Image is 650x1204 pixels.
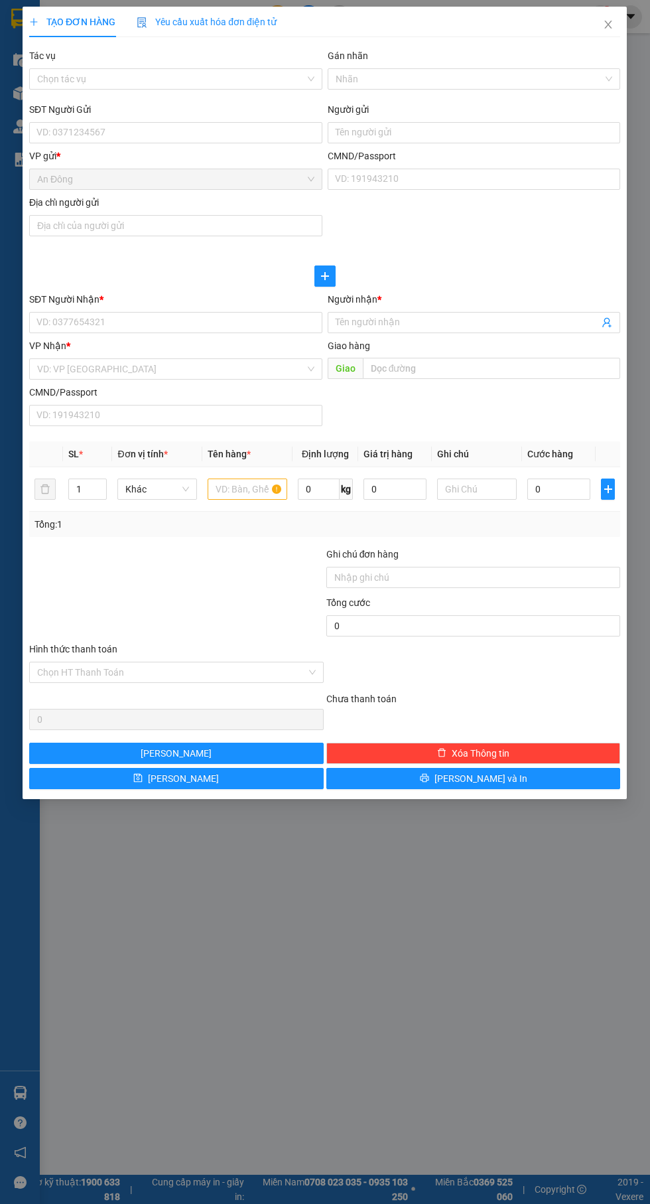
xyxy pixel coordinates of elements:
[29,102,322,117] div: SĐT Người Gửi
[420,773,429,784] span: printer
[326,597,370,608] span: Tổng cước
[29,292,322,307] div: SĐT Người Nhận
[315,271,335,281] span: plus
[452,746,509,761] span: Xóa Thông tin
[328,340,370,351] span: Giao hàng
[29,195,322,210] div: Địa chỉ người gửi
[363,449,413,459] span: Giá trị hàng
[328,292,621,307] div: Người nhận
[325,692,622,706] div: Chưa thanh toán
[29,17,38,27] span: plus
[437,479,517,500] input: Ghi Chú
[314,265,336,287] button: plus
[326,743,621,764] button: deleteXóa Thông tin
[29,743,324,764] button: [PERSON_NAME]
[328,358,363,379] span: Giao
[604,19,614,30] span: close
[29,17,115,27] span: TẠO ĐƠN HÀNG
[602,484,615,494] span: plus
[149,771,220,786] span: [PERSON_NAME]
[29,215,322,236] input: Địa chỉ của người gửi
[363,479,426,500] input: 0
[37,169,314,189] span: An Đông
[141,746,212,761] span: [PERSON_NAME]
[602,317,613,328] span: user-add
[527,449,573,459] span: Cước hàng
[137,17,277,27] span: Yêu cầu xuất hóa đơn điện tử
[208,449,251,459] span: Tên hàng
[34,479,56,500] button: delete
[437,748,446,759] span: delete
[302,449,349,459] span: Định lượng
[29,149,322,163] div: VP gửi
[328,50,368,61] label: Gán nhãn
[590,7,627,44] button: Close
[328,102,621,117] div: Người gửi
[137,17,147,28] img: icon
[126,479,190,499] span: Khác
[29,50,56,61] label: Tác vụ
[434,771,527,786] span: [PERSON_NAME] và In
[340,479,353,500] span: kg
[69,449,80,459] span: SL
[601,479,616,500] button: plus
[34,517,325,532] div: Tổng: 1
[326,549,399,560] label: Ghi chú đơn hàng
[29,768,324,789] button: save[PERSON_NAME]
[29,385,322,400] div: CMND/Passport
[326,567,621,588] input: Ghi chú đơn hàng
[328,149,621,163] div: CMND/Passport
[134,773,143,784] span: save
[29,644,117,654] label: Hình thức thanh toán
[432,441,522,467] th: Ghi chú
[208,479,288,500] input: VD: Bàn, Ghế
[363,358,621,379] input: Dọc đường
[118,449,168,459] span: Đơn vị tính
[326,768,621,789] button: printer[PERSON_NAME] và In
[29,340,66,351] span: VP Nhận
